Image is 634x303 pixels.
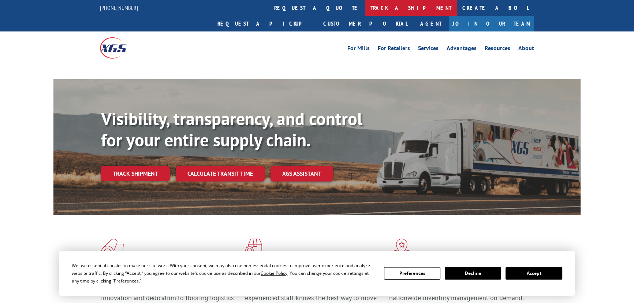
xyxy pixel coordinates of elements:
div: We use essential cookies to make our site work. With your consent, we may also use non-essential ... [72,262,375,285]
a: Services [418,45,439,53]
a: For Mills [347,45,370,53]
button: Preferences [384,267,440,280]
a: About [518,45,534,53]
button: Accept [506,267,562,280]
a: Customer Portal [318,16,413,31]
img: xgs-icon-total-supply-chain-intelligence-red [101,239,124,258]
span: Cookie Policy [261,270,287,276]
a: Resources [485,45,510,53]
a: XGS ASSISTANT [271,166,333,182]
a: Advantages [447,45,477,53]
span: Preferences [114,278,139,284]
img: xgs-icon-focused-on-flooring-red [245,239,262,258]
a: For Retailers [378,45,410,53]
div: Cookie Consent Prompt [59,251,575,296]
a: Join Our Team [449,16,534,31]
img: xgs-icon-flagship-distribution-model-red [389,239,414,258]
a: [PHONE_NUMBER] [100,4,138,11]
button: Decline [445,267,501,280]
b: Visibility, transparency, and control for your entire supply chain. [101,107,362,151]
a: Track shipment [101,166,170,181]
a: Calculate transit time [176,166,265,182]
a: Agent [413,16,449,31]
a: Request a pickup [212,16,318,31]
